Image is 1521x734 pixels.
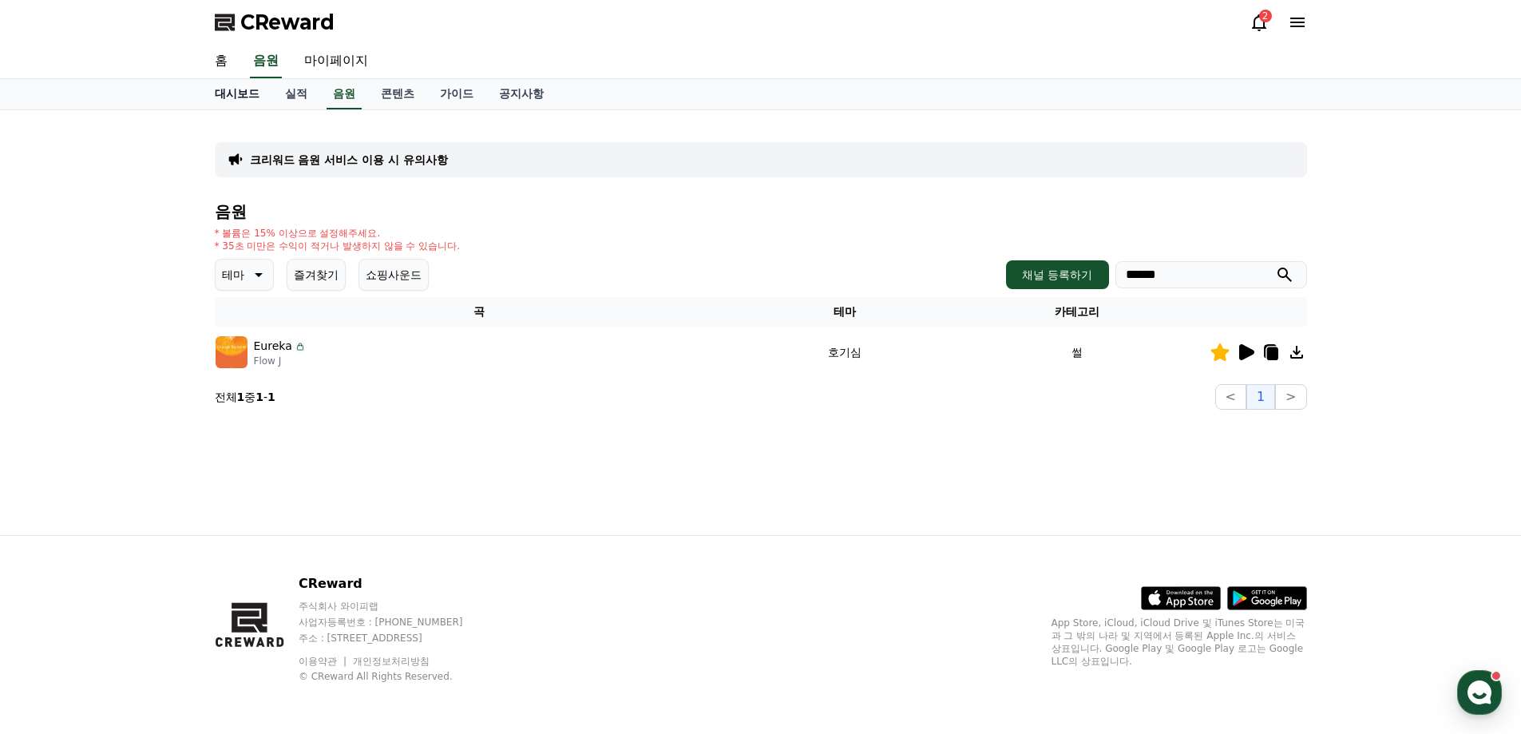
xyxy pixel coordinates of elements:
[267,391,275,403] strong: 1
[222,264,244,286] p: 테마
[1250,13,1269,32] a: 2
[299,600,493,613] p: 주식회사 와이피랩
[215,297,745,327] th: 곡
[240,10,335,35] span: CReward
[272,79,320,109] a: 실적
[215,389,275,405] p: 전체 중 -
[254,338,292,355] p: Eureka
[299,632,493,645] p: 주소 : [STREET_ADDRESS]
[291,45,381,78] a: 마이페이지
[1006,260,1108,289] button: 채널 등록하기
[105,506,206,546] a: 대화
[215,203,1307,220] h4: 음원
[945,297,1209,327] th: 카테고리
[1259,10,1272,22] div: 2
[247,530,266,543] span: 설정
[299,656,349,667] a: 이용약관
[358,259,429,291] button: 쇼핑사운드
[299,574,493,593] p: CReward
[486,79,557,109] a: 공지사항
[215,240,461,252] p: * 35초 미만은 수익이 적거나 발생하지 않을 수 있습니다.
[1275,384,1306,410] button: >
[287,259,346,291] button: 즐겨찾기
[146,531,165,544] span: 대화
[744,297,945,327] th: 테마
[353,656,430,667] a: 개인정보처리방침
[1215,384,1246,410] button: <
[250,152,448,168] a: 크리워드 음원 서비스 이용 시 유의사항
[216,336,248,368] img: music
[1052,617,1307,668] p: App Store, iCloud, iCloud Drive 및 iTunes Store는 미국과 그 밖의 나라 및 지역에서 등록된 Apple Inc.의 서비스 상표입니다. Goo...
[215,227,461,240] p: * 볼륨은 15% 이상으로 설정해주세요.
[202,79,272,109] a: 대시보드
[427,79,486,109] a: 가이드
[299,670,493,683] p: © CReward All Rights Reserved.
[299,616,493,629] p: 사업자등록번호 : [PHONE_NUMBER]
[237,391,245,403] strong: 1
[254,355,307,367] p: Flow J
[368,79,427,109] a: 콘텐츠
[215,259,274,291] button: 테마
[5,506,105,546] a: 홈
[255,391,263,403] strong: 1
[744,327,945,378] td: 호기심
[50,530,60,543] span: 홈
[945,327,1209,378] td: 썰
[250,45,282,78] a: 음원
[206,506,307,546] a: 설정
[327,79,362,109] a: 음원
[215,10,335,35] a: CReward
[1246,384,1275,410] button: 1
[202,45,240,78] a: 홈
